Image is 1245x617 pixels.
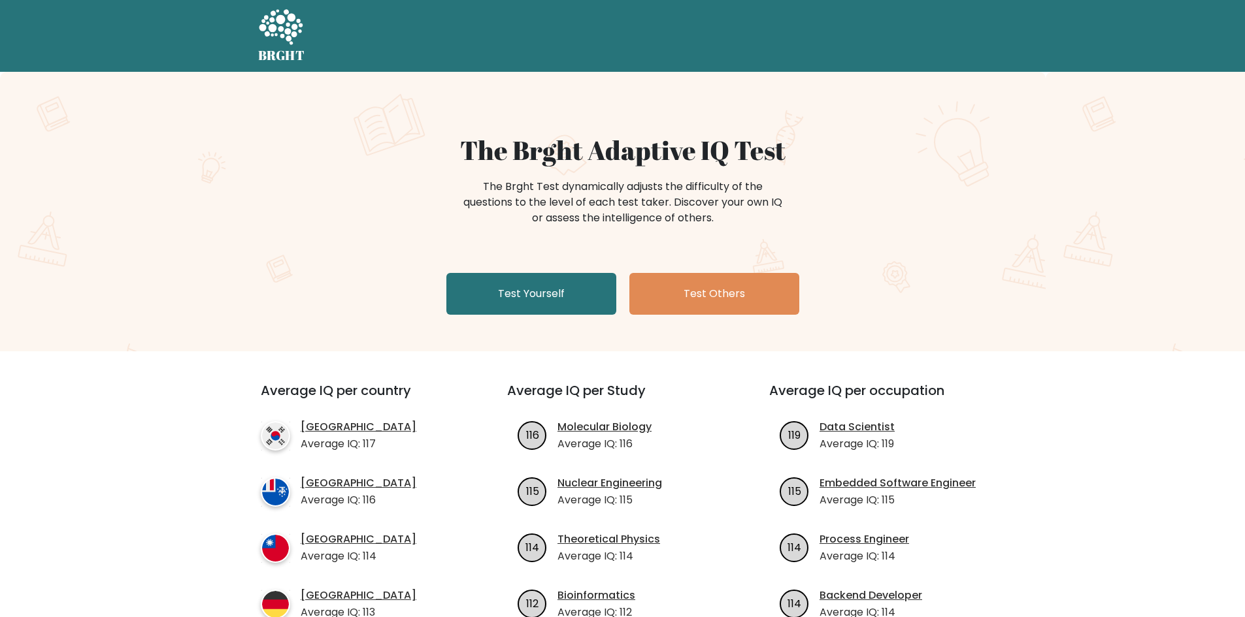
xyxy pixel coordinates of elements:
a: BRGHT [258,5,305,67]
a: Process Engineer [820,531,909,547]
a: Backend Developer [820,588,922,603]
a: Theoretical Physics [557,531,660,547]
p: Average IQ: 117 [301,436,416,452]
a: Test Yourself [446,273,616,315]
img: country [261,421,290,451]
p: Average IQ: 115 [820,492,976,508]
h3: Average IQ per Study [507,383,738,414]
text: 119 [788,427,801,442]
text: 116 [526,427,539,442]
h3: Average IQ per country [261,383,460,414]
text: 115 [788,483,801,498]
text: 115 [526,483,539,498]
h1: The Brght Adaptive IQ Test [304,134,942,166]
a: Data Scientist [820,419,895,435]
text: 114 [788,539,801,554]
img: country [261,533,290,563]
a: [GEOGRAPHIC_DATA] [301,475,416,491]
text: 114 [525,539,539,554]
div: The Brght Test dynamically adjusts the difficulty of the questions to the level of each test take... [459,179,786,226]
h5: BRGHT [258,48,305,63]
a: Embedded Software Engineer [820,475,976,491]
a: Test Others [629,273,799,315]
p: Average IQ: 116 [301,492,416,508]
a: Nuclear Engineering [557,475,662,491]
p: Average IQ: 116 [557,436,652,452]
a: [GEOGRAPHIC_DATA] [301,419,416,435]
text: 112 [526,595,539,610]
text: 114 [788,595,801,610]
p: Average IQ: 115 [557,492,662,508]
p: Average IQ: 114 [557,548,660,564]
p: Average IQ: 114 [820,548,909,564]
a: [GEOGRAPHIC_DATA] [301,531,416,547]
a: Bioinformatics [557,588,635,603]
a: [GEOGRAPHIC_DATA] [301,588,416,603]
p: Average IQ: 114 [301,548,416,564]
a: Molecular Biology [557,419,652,435]
img: country [261,477,290,507]
p: Average IQ: 119 [820,436,895,452]
h3: Average IQ per occupation [769,383,1000,414]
